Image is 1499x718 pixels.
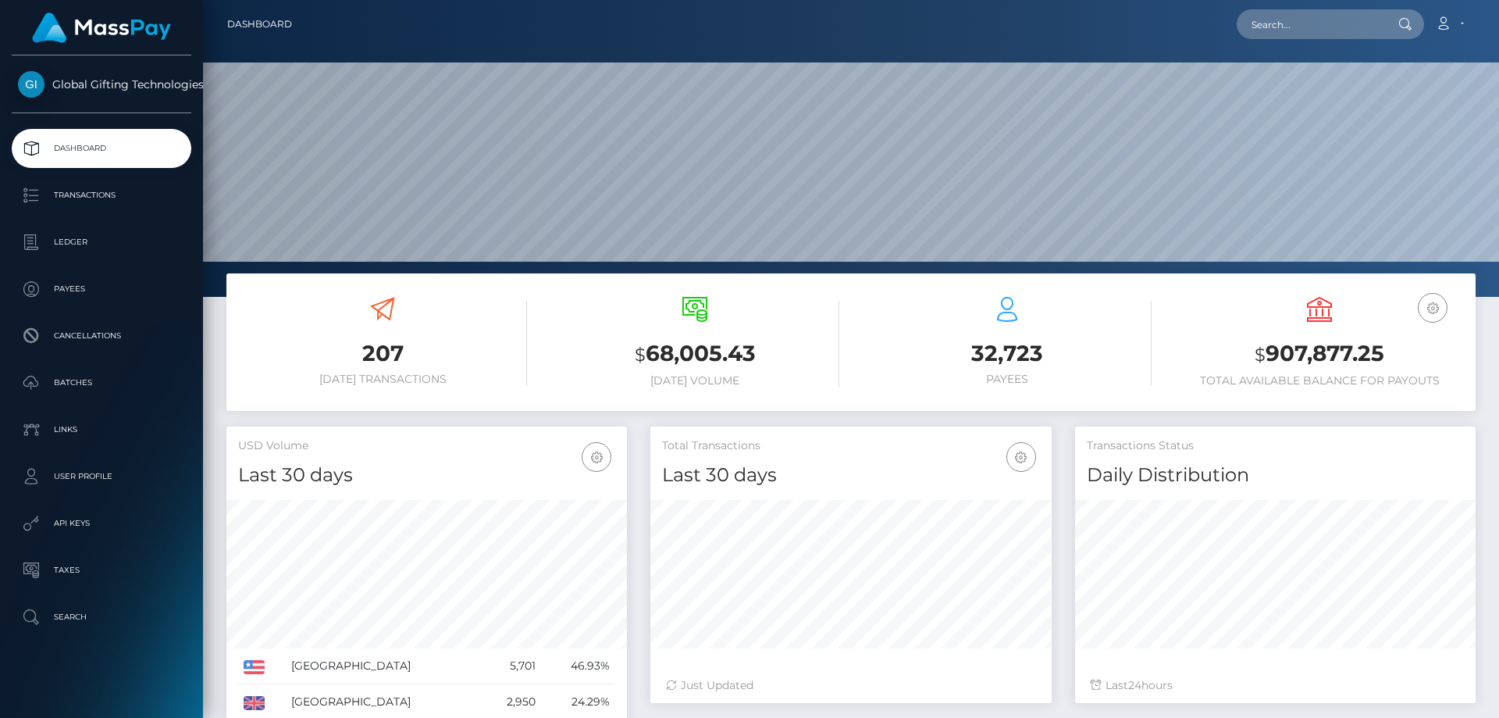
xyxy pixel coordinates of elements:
div: Last hours [1091,677,1460,694]
h6: Total Available Balance for Payouts [1175,374,1464,388]
div: Just Updated [666,677,1035,694]
span: 24 [1128,678,1141,692]
p: Taxes [18,559,185,582]
p: API Keys [18,512,185,535]
p: Ledger [18,230,185,254]
p: Batches [18,371,185,395]
a: Batches [12,363,191,402]
td: 5,701 [481,648,540,684]
a: Links [12,410,191,449]
a: Dashboard [12,129,191,168]
p: User Profile [18,465,185,488]
h6: [DATE] Transactions [238,373,527,386]
p: Payees [18,277,185,301]
h3: 32,723 [863,338,1152,369]
h5: Total Transactions [662,438,1039,454]
a: Payees [12,270,191,309]
a: Ledger [12,223,191,262]
a: API Keys [12,504,191,543]
h5: USD Volume [238,438,615,454]
a: Cancellations [12,316,191,355]
a: Search [12,598,191,637]
a: User Profile [12,457,191,496]
td: 46.93% [541,648,616,684]
h6: Payees [863,373,1152,386]
img: US.png [244,660,265,674]
p: Links [18,418,185,441]
p: Cancellations [18,324,185,348]
p: Search [18,605,185,629]
img: Global Gifting Technologies Inc [18,71,45,98]
h4: Last 30 days [238,462,615,489]
a: Transactions [12,176,191,215]
input: Search... [1237,9,1383,39]
h5: Transactions Status [1087,438,1464,454]
p: Dashboard [18,137,185,160]
h3: 207 [238,338,527,369]
h6: [DATE] Volume [550,374,839,388]
img: MassPay Logo [32,13,171,43]
a: Dashboard [227,8,292,41]
p: Transactions [18,184,185,207]
small: $ [1255,344,1266,366]
h3: 907,877.25 [1175,338,1464,370]
td: [GEOGRAPHIC_DATA] [286,648,481,684]
a: Taxes [12,551,191,590]
small: $ [635,344,646,366]
span: Global Gifting Technologies Inc [12,77,191,91]
h4: Last 30 days [662,462,1039,489]
h3: 68,005.43 [550,338,839,370]
h4: Daily Distribution [1087,462,1464,489]
img: GB.png [244,696,265,710]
